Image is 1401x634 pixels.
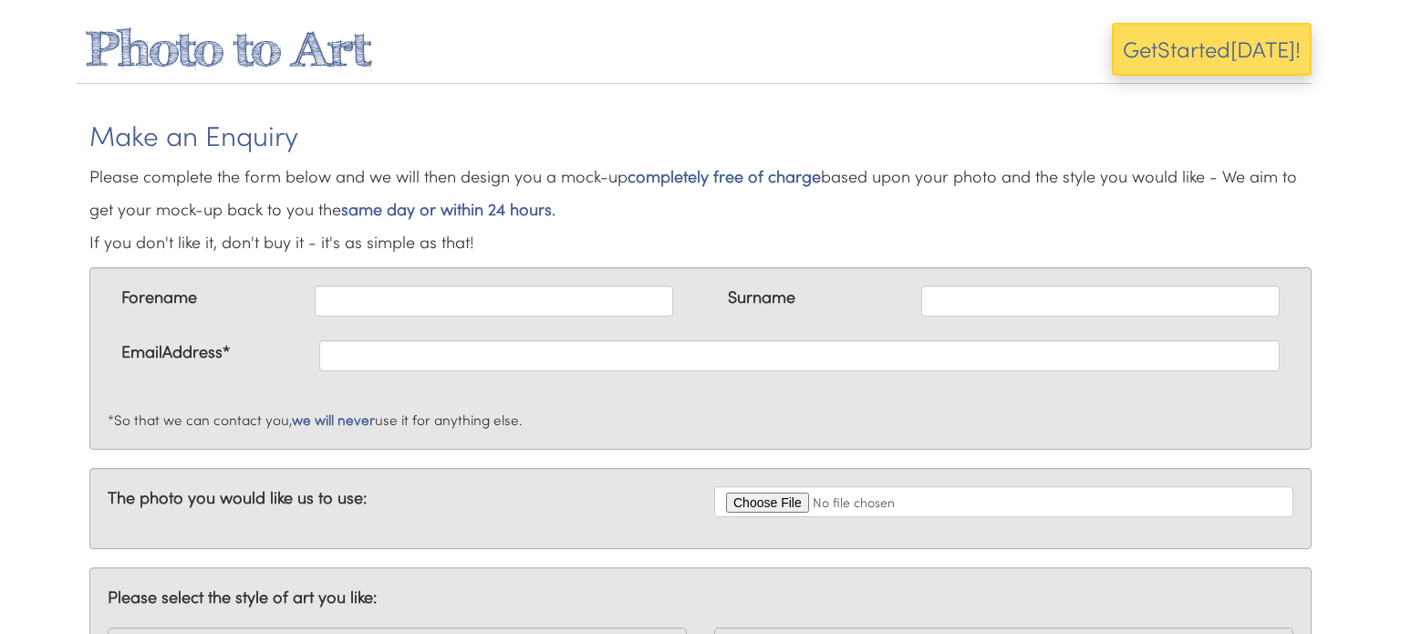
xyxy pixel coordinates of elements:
[108,411,523,429] small: *So that we can contact you, use it for anything else.
[1112,23,1312,76] button: GetStarted[DATE]!
[108,586,377,608] strong: Please select the style of art you like:
[1205,34,1230,64] span: ed
[341,198,555,220] em: same day or within 24 hours.
[89,160,1312,258] p: Please complete the form below and we will then design you a mock-up based upon your photo and th...
[728,286,795,309] label: Surname
[121,286,197,309] label: Forename
[628,165,821,187] em: completely free of charge
[89,120,1312,151] h3: Make an Enquiry
[292,411,375,429] em: we will never
[1123,34,1157,64] span: Get
[121,340,230,364] label: EmailAddress*
[108,486,367,508] strong: The photo you would like us to use:
[85,20,371,77] a: Photo to Art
